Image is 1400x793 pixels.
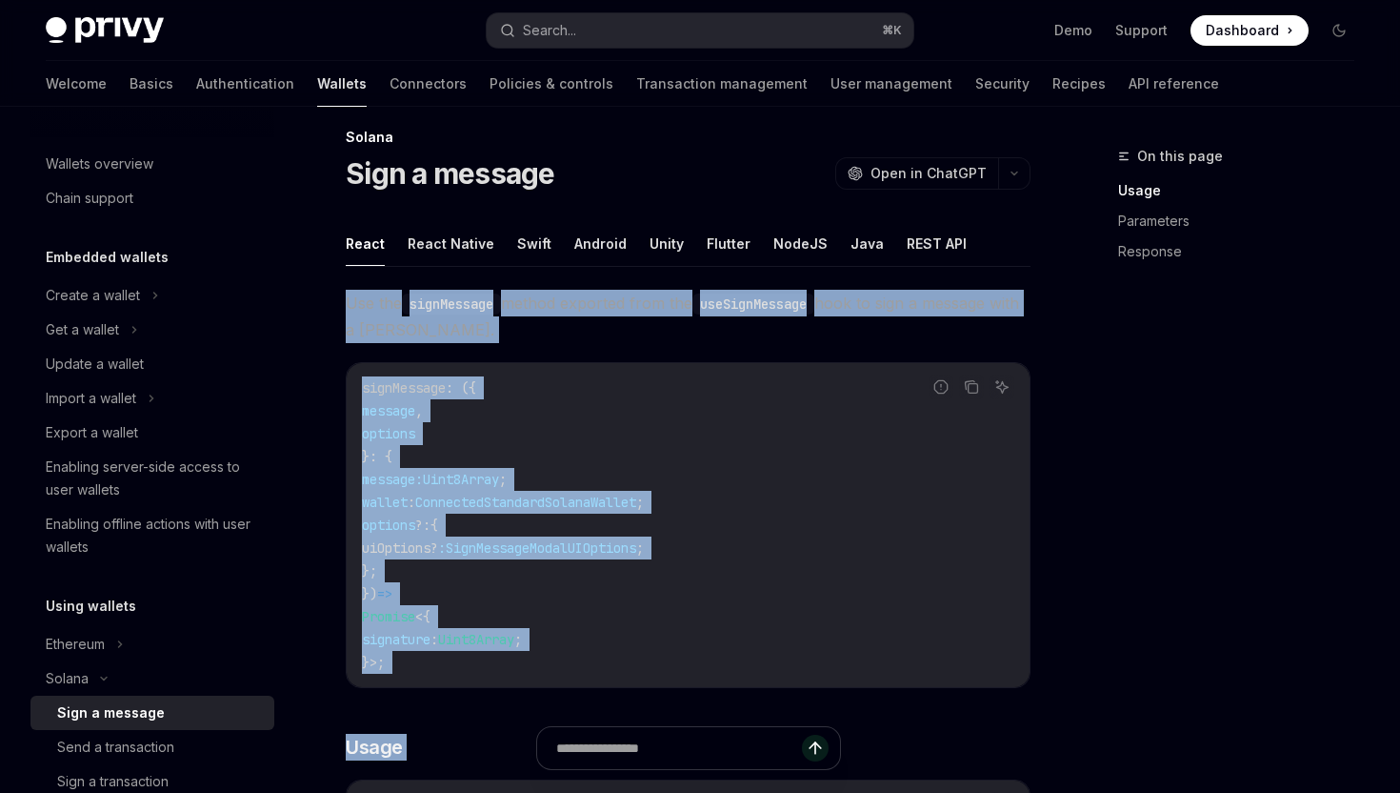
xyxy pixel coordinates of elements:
[46,61,107,107] a: Welcome
[362,585,377,602] span: })
[430,631,438,648] span: :
[990,375,1014,399] button: Ask AI
[446,379,476,396] span: : ({
[317,61,367,107] a: Wallets
[408,494,415,511] span: :
[423,471,499,488] span: Uint8Array
[636,539,644,557] span: ;
[362,631,430,648] span: signature
[517,221,551,266] button: Swift
[415,402,423,419] span: ,
[402,294,501,315] code: signMessage
[636,61,808,107] a: Transaction management
[975,61,1030,107] a: Security
[196,61,294,107] a: Authentication
[907,221,967,266] button: REST API
[30,507,274,564] a: Enabling offline actions with user wallets
[346,156,555,191] h1: Sign a message
[46,17,164,44] img: dark logo
[130,61,173,107] a: Basics
[773,221,828,266] button: NodeJS
[707,221,750,266] button: Flutter
[1206,21,1279,40] span: Dashboard
[362,562,377,579] span: };
[408,221,494,266] button: React Native
[30,347,274,381] a: Update a wallet
[438,631,514,648] span: Uint8Array
[929,375,953,399] button: Report incorrect code
[30,147,274,181] a: Wallets overview
[636,494,644,511] span: ;
[523,19,576,42] div: Search...
[574,221,627,266] button: Android
[1118,175,1370,206] a: Usage
[1137,145,1223,168] span: On this page
[46,421,138,444] div: Export a wallet
[46,667,89,690] div: Solana
[1129,61,1219,107] a: API reference
[346,221,385,266] button: React
[1118,236,1370,267] a: Response
[487,13,912,48] button: Search...⌘K
[30,416,274,450] a: Export a wallet
[1054,21,1092,40] a: Demo
[377,585,392,602] span: =>
[346,128,1030,147] div: Solana
[438,539,446,557] span: :
[1118,206,1370,236] a: Parameters
[415,517,430,534] span: ?:
[835,157,998,190] button: Open in ChatGPT
[362,654,385,671] span: }>;
[802,735,829,762] button: Send message
[850,221,884,266] button: Java
[46,513,263,559] div: Enabling offline actions with user wallets
[390,61,467,107] a: Connectors
[46,187,133,210] div: Chain support
[46,284,140,307] div: Create a wallet
[57,701,165,724] div: Sign a message
[30,181,274,215] a: Chain support
[1324,15,1354,46] button: Toggle dark mode
[490,61,613,107] a: Policies & controls
[830,61,952,107] a: User management
[430,517,438,534] span: {
[46,152,153,175] div: Wallets overview
[46,246,169,269] h5: Embedded wallets
[30,696,274,730] a: Sign a message
[362,402,415,419] span: message
[1190,15,1309,46] a: Dashboard
[46,595,136,618] h5: Using wallets
[362,608,415,625] span: Promise
[446,539,636,557] span: SignMessageModalUIOptions
[362,471,423,488] span: message:
[362,517,415,534] span: options
[30,450,274,507] a: Enabling server-side access to user wallets
[415,608,430,625] span: <{
[46,633,105,656] div: Ethereum
[57,770,169,793] div: Sign a transaction
[30,730,274,764] a: Send a transaction
[46,387,136,410] div: Import a wallet
[870,164,987,183] span: Open in ChatGPT
[362,539,438,557] span: uiOptions?
[514,631,522,648] span: ;
[959,375,984,399] button: Copy the contents from the code block
[415,494,636,511] span: ConnectedStandardSolanaWallet
[882,23,902,38] span: ⌘ K
[692,294,814,315] code: useSignMessage
[1115,21,1168,40] a: Support
[362,494,408,511] span: wallet
[46,456,263,501] div: Enabling server-side access to user wallets
[46,353,144,376] div: Update a wallet
[650,221,684,266] button: Unity
[362,425,415,442] span: options
[362,448,392,465] span: }: {
[499,471,507,488] span: ;
[46,318,119,341] div: Get a wallet
[1052,61,1106,107] a: Recipes
[362,379,446,396] span: signMessage
[346,290,1030,343] span: Use the method exported from the hook to sign a message with a [PERSON_NAME].
[57,736,174,759] div: Send a transaction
